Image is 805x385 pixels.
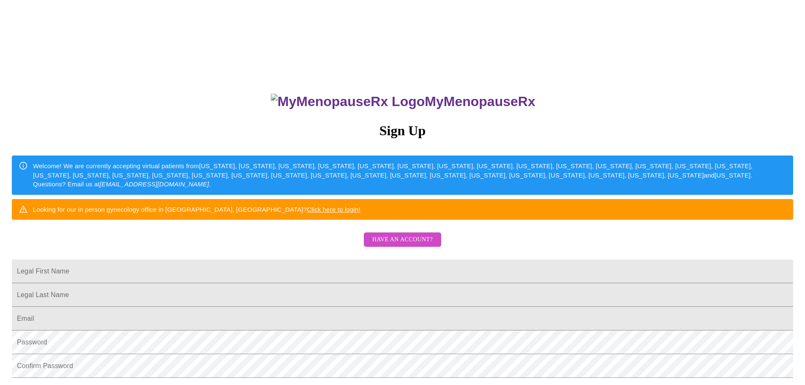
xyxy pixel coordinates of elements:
[307,206,360,213] a: Click here to login!
[13,94,794,109] h3: MyMenopauseRx
[12,123,793,139] h3: Sign Up
[362,242,443,249] a: Have an account?
[33,158,786,192] div: Welcome! We are currently accepting virtual patients from [US_STATE], [US_STATE], [US_STATE], [US...
[271,94,425,109] img: MyMenopauseRx Logo
[33,202,360,217] div: Looking for our in person gynecology office in [GEOGRAPHIC_DATA], [GEOGRAPHIC_DATA]?
[364,232,441,247] button: Have an account?
[372,235,433,245] span: Have an account?
[100,180,209,188] em: [EMAIL_ADDRESS][DOMAIN_NAME]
